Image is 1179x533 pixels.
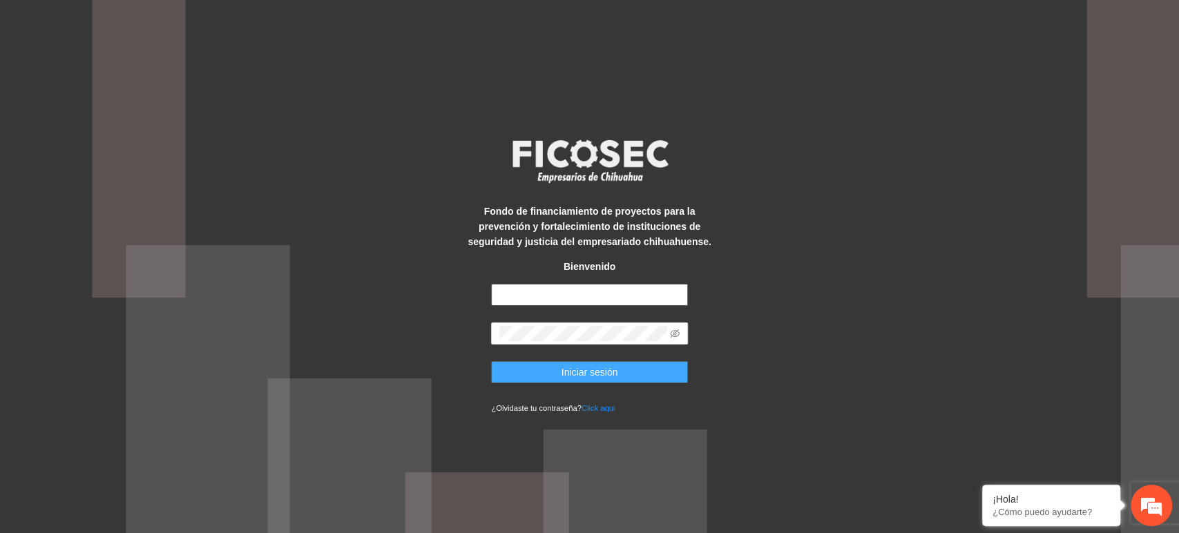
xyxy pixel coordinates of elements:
button: Iniciar sesión [491,361,688,383]
a: Click aqui [582,404,615,412]
p: ¿Cómo puedo ayudarte? [993,507,1110,517]
small: ¿Olvidaste tu contraseña? [491,404,615,412]
div: ¡Hola! [993,494,1110,505]
span: eye-invisible [670,329,680,338]
strong: Bienvenido [564,261,615,272]
strong: Fondo de financiamiento de proyectos para la prevención y fortalecimiento de instituciones de seg... [468,206,711,247]
span: Iniciar sesión [562,365,618,380]
img: logo [504,135,676,186]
